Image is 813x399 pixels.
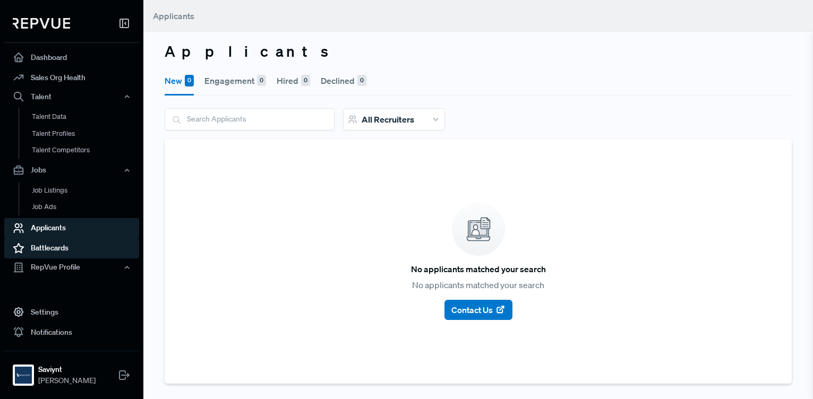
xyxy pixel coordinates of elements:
[357,75,366,86] div: 0
[165,42,792,60] h3: Applicants
[4,322,139,342] a: Notifications
[19,108,153,125] a: Talent Data
[38,375,96,386] span: [PERSON_NAME]
[4,47,139,67] a: Dashboard
[204,66,266,96] button: Engagement0
[15,367,32,384] img: Saviynt
[4,161,139,179] button: Jobs
[277,66,310,96] button: Hired0
[4,351,139,391] a: SaviyntSaviynt[PERSON_NAME]
[301,75,310,86] div: 0
[4,67,139,88] a: Sales Org Health
[13,18,70,29] img: RepVue
[362,114,414,125] span: All Recruiters
[165,66,194,96] button: New0
[4,238,139,258] a: Battlecards
[321,66,366,96] button: Declined0
[4,218,139,238] a: Applicants
[411,264,546,274] h6: No applicants matched your search
[19,198,153,215] a: Job Ads
[153,11,194,21] span: Applicants
[165,109,334,129] input: Search Applicants
[19,182,153,199] a: Job Listings
[257,75,266,86] div: 0
[4,302,139,322] a: Settings
[38,364,96,375] strong: Saviynt
[4,88,139,106] button: Talent
[444,300,512,320] button: Contact Us
[451,303,493,316] span: Contact Us
[185,75,194,86] div: 0
[4,258,139,276] button: RepVue Profile
[19,125,153,142] a: Talent Profiles
[19,142,153,159] a: Talent Competitors
[412,279,544,291] p: No applicants matched your search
